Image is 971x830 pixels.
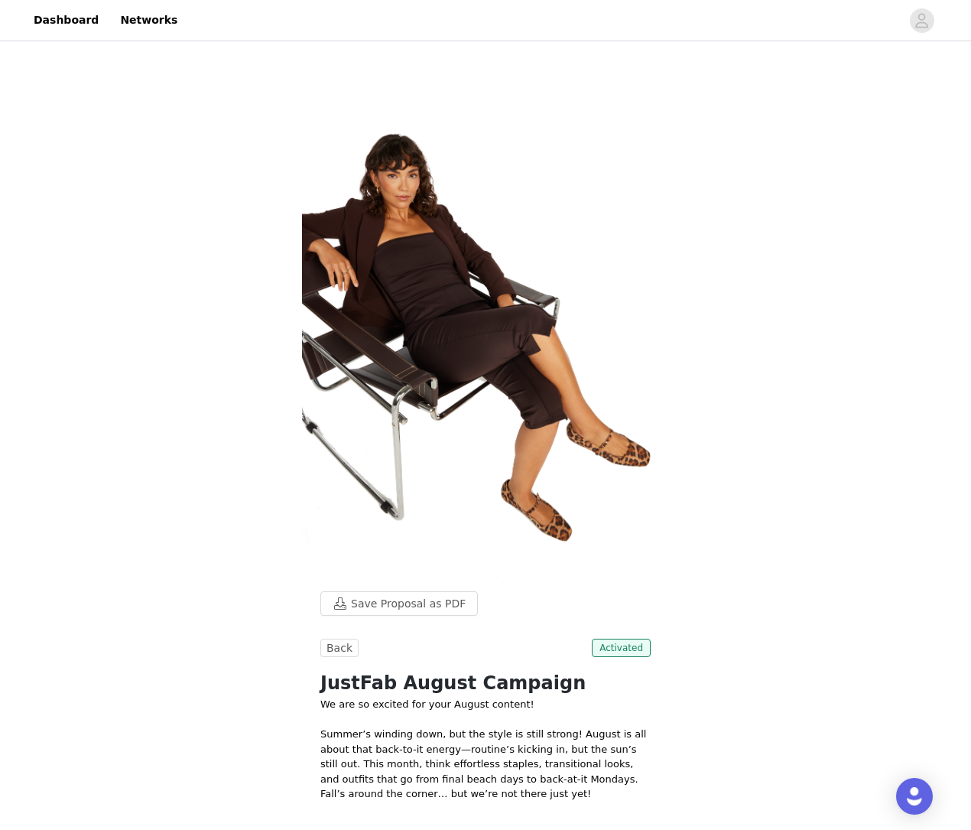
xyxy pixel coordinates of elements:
[896,778,933,815] div: Open Intercom Messenger
[320,669,651,697] h1: JustFab August Campaign
[24,3,108,37] a: Dashboard
[592,639,651,657] span: Activated
[302,44,669,581] img: campaign image
[320,591,478,616] button: Save Proposal as PDF
[320,697,651,712] p: We are so excited for your August content!
[914,8,929,33] div: avatar
[111,3,187,37] a: Networks
[320,727,651,802] p: Summer’s winding down, but the style is still strong! August is all about that back-to-it energy—...
[320,639,359,657] button: Back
